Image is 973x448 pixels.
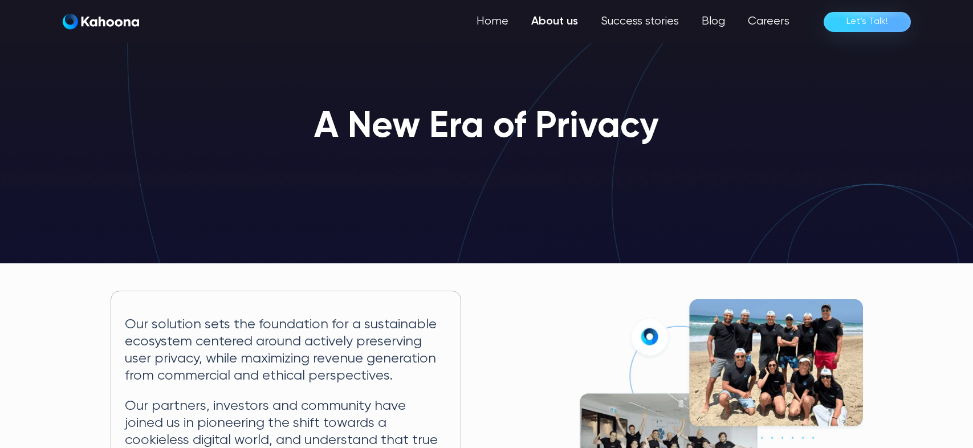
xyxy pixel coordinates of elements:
h1: A New Era of Privacy [314,107,659,147]
p: Our solution sets the foundation for a sustainable ecosystem centered around actively preserving ... [125,316,447,384]
div: Let’s Talk! [846,13,888,31]
img: Kahoona logo white [63,14,139,30]
a: Careers [736,10,801,33]
a: Blog [690,10,736,33]
a: home [63,14,139,30]
a: Let’s Talk! [824,12,911,32]
a: About us [520,10,589,33]
a: Success stories [589,10,690,33]
a: Home [465,10,520,33]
